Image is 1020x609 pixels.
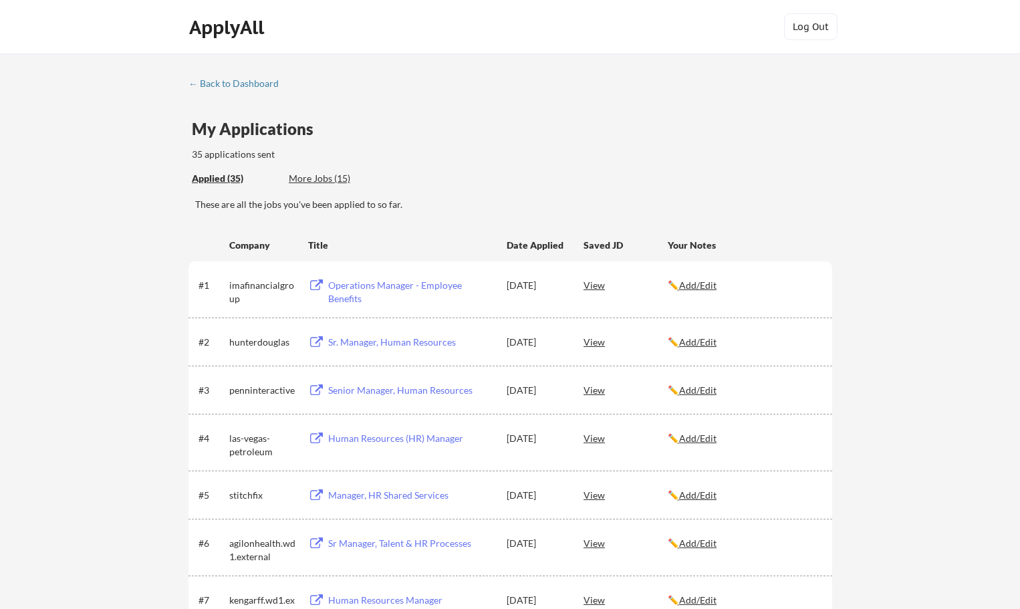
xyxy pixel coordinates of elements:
[584,531,668,555] div: View
[507,336,565,349] div: [DATE]
[195,198,832,211] div: These are all the jobs you've been applied to so far.
[229,432,296,458] div: las-vegas-petroleum
[668,594,820,607] div: ✏️
[328,594,494,607] div: Human Resources Manager
[584,330,668,354] div: View
[668,489,820,502] div: ✏️
[192,121,324,137] div: My Applications
[229,537,296,563] div: agilonhealth.wd1.external
[679,433,717,444] u: Add/Edit
[199,594,225,607] div: #7
[668,537,820,550] div: ✏️
[199,336,225,349] div: #2
[784,13,838,40] button: Log Out
[289,172,387,185] div: More Jobs (15)
[507,432,565,445] div: [DATE]
[584,233,668,257] div: Saved JD
[668,279,820,292] div: ✏️
[507,279,565,292] div: [DATE]
[668,432,820,445] div: ✏️
[229,489,296,502] div: stitchfix
[192,172,279,186] div: These are all the jobs you've been applied to so far.
[199,489,225,502] div: #5
[679,384,717,396] u: Add/Edit
[192,172,279,185] div: Applied (35)
[328,489,494,502] div: Manager, HR Shared Services
[199,279,225,292] div: #1
[507,239,565,252] div: Date Applied
[229,384,296,397] div: penninteractive
[188,79,289,88] div: ← Back to Dashboard
[328,336,494,349] div: Sr. Manager, Human Resources
[229,239,296,252] div: Company
[328,384,494,397] div: Senior Manager, Human Resources
[229,279,296,305] div: imafinancialgroup
[507,594,565,607] div: [DATE]
[308,239,494,252] div: Title
[328,432,494,445] div: Human Resources (HR) Manager
[507,384,565,397] div: [DATE]
[192,148,451,161] div: 35 applications sent
[328,537,494,550] div: Sr Manager, Talent & HR Processes
[199,537,225,550] div: #6
[199,384,225,397] div: #3
[668,384,820,397] div: ✏️
[679,489,717,501] u: Add/Edit
[507,489,565,502] div: [DATE]
[584,483,668,507] div: View
[679,537,717,549] u: Add/Edit
[584,426,668,450] div: View
[507,537,565,550] div: [DATE]
[679,594,717,606] u: Add/Edit
[679,279,717,291] u: Add/Edit
[199,432,225,445] div: #4
[328,279,494,305] div: Operations Manager - Employee Benefits
[188,78,289,92] a: ← Back to Dashboard
[584,378,668,402] div: View
[229,336,296,349] div: hunterdouglas
[189,16,268,39] div: ApplyAll
[289,172,387,186] div: These are job applications we think you'd be a good fit for, but couldn't apply you to automatica...
[668,336,820,349] div: ✏️
[668,239,820,252] div: Your Notes
[679,336,717,348] u: Add/Edit
[584,273,668,297] div: View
